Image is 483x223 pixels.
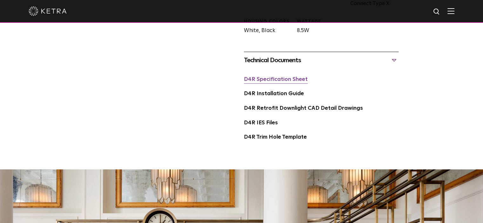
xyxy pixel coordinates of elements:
div: White, Black [239,18,292,36]
a: D4R Specification Sheet [244,77,308,82]
img: search icon [433,8,441,16]
a: D4R IES Files [244,120,278,126]
img: ketra-logo-2019-white [29,6,67,16]
a: D4R Retrofit Downlight CAD Detail Drawings [244,106,363,111]
img: Hamburger%20Nav.svg [447,8,454,14]
div: Technical Documents [244,55,399,65]
a: D4R Installation Guide [244,91,304,96]
a: D4R Trim Hole Template [244,134,307,140]
div: 8.5W [292,18,345,36]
